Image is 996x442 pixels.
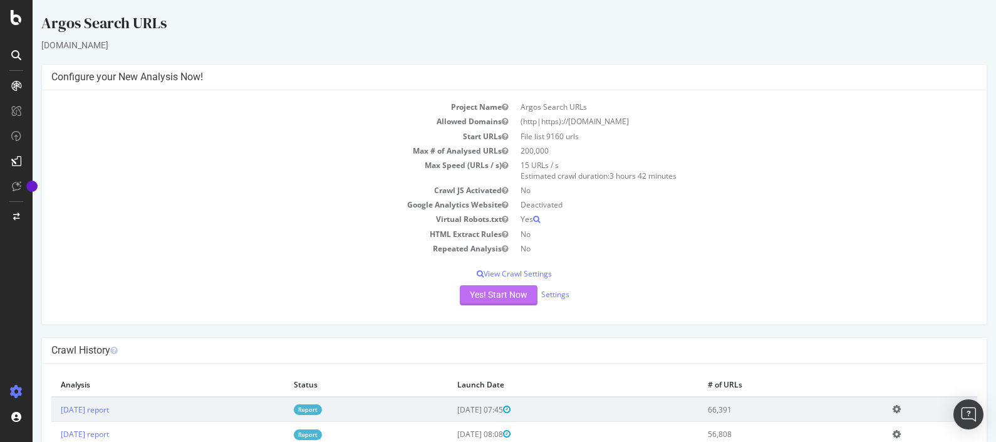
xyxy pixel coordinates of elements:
[19,212,482,226] td: Virtual Robots.txt
[9,13,955,39] div: Argos Search URLs
[19,241,482,256] td: Repeated Analysis
[261,404,289,415] a: Report
[482,114,945,129] td: (http|https)://[DOMAIN_NAME]
[19,268,945,279] p: View Crawl Settings
[9,39,955,51] div: [DOMAIN_NAME]
[482,241,945,256] td: No
[252,373,415,397] th: Status
[577,171,644,181] span: 3 hours 42 minutes
[482,227,945,241] td: No
[482,129,945,144] td: File list 9160 urls
[28,404,76,415] a: [DATE] report
[26,181,38,192] div: Tooltip anchor
[19,344,945,357] h4: Crawl History
[415,373,666,397] th: Launch Date
[666,397,851,422] td: 66,391
[19,227,482,241] td: HTML Extract Rules
[482,197,945,212] td: Deactivated
[19,129,482,144] td: Start URLs
[19,373,252,397] th: Analysis
[19,71,945,83] h4: Configure your New Analysis Now!
[19,144,482,158] td: Max # of Analysed URLs
[261,429,289,440] a: Report
[482,183,945,197] td: No
[425,429,478,439] span: [DATE] 08:08
[19,100,482,114] td: Project Name
[28,429,76,439] a: [DATE] report
[666,373,851,397] th: # of URLs
[19,114,482,129] td: Allowed Domains
[482,158,945,183] td: 15 URLs / s Estimated crawl duration:
[19,197,482,212] td: Google Analytics Website
[509,289,537,300] a: Settings
[953,399,983,429] div: Open Intercom Messenger
[425,404,478,415] span: [DATE] 07:45
[427,285,505,305] button: Yes! Start Now
[482,100,945,114] td: Argos Search URLs
[482,144,945,158] td: 200,000
[19,158,482,183] td: Max Speed (URLs / s)
[19,183,482,197] td: Crawl JS Activated
[482,212,945,226] td: Yes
